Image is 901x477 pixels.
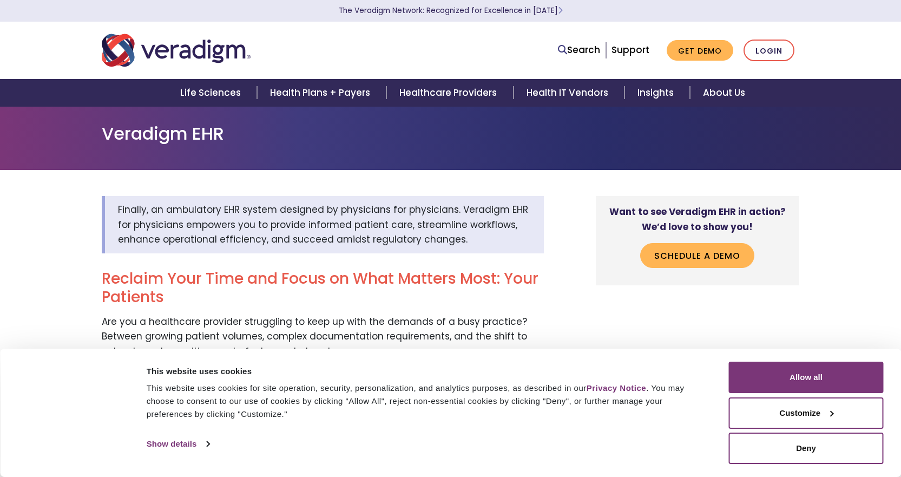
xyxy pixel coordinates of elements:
button: Allow all [729,362,884,393]
a: Search [558,43,600,57]
a: Health IT Vendors [514,79,624,107]
a: Show details [147,436,209,452]
a: Get Demo [667,40,733,61]
div: This website uses cookies [147,365,705,378]
a: About Us [690,79,758,107]
span: Finally, an ambulatory EHR system designed by physicians for physicians. Veradigm EHR for physici... [118,203,528,245]
p: Are you a healthcare provider struggling to keep up with the demands of a busy practice? Between ... [102,315,544,359]
a: Login [744,40,794,62]
a: Schedule a Demo [640,243,754,268]
a: Insights [624,79,690,107]
a: Health Plans + Payers [257,79,386,107]
a: The Veradigm Network: Recognized for Excellence in [DATE]Learn More [339,5,563,16]
a: Support [611,43,649,56]
img: Veradigm logo [102,32,251,68]
h2: Reclaim Your Time and Focus on What Matters Most: Your Patients [102,270,544,306]
h1: Veradigm EHR [102,123,800,144]
button: Customize [729,397,884,429]
a: Life Sciences [167,79,257,107]
button: Deny [729,433,884,464]
a: Healthcare Providers [386,79,513,107]
strong: Want to see Veradigm EHR in action? We’d love to show you! [609,205,786,233]
a: Privacy Notice [587,383,646,393]
span: Learn More [558,5,563,16]
div: This website uses cookies for site operation, security, personalization, and analytics purposes, ... [147,382,705,421]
